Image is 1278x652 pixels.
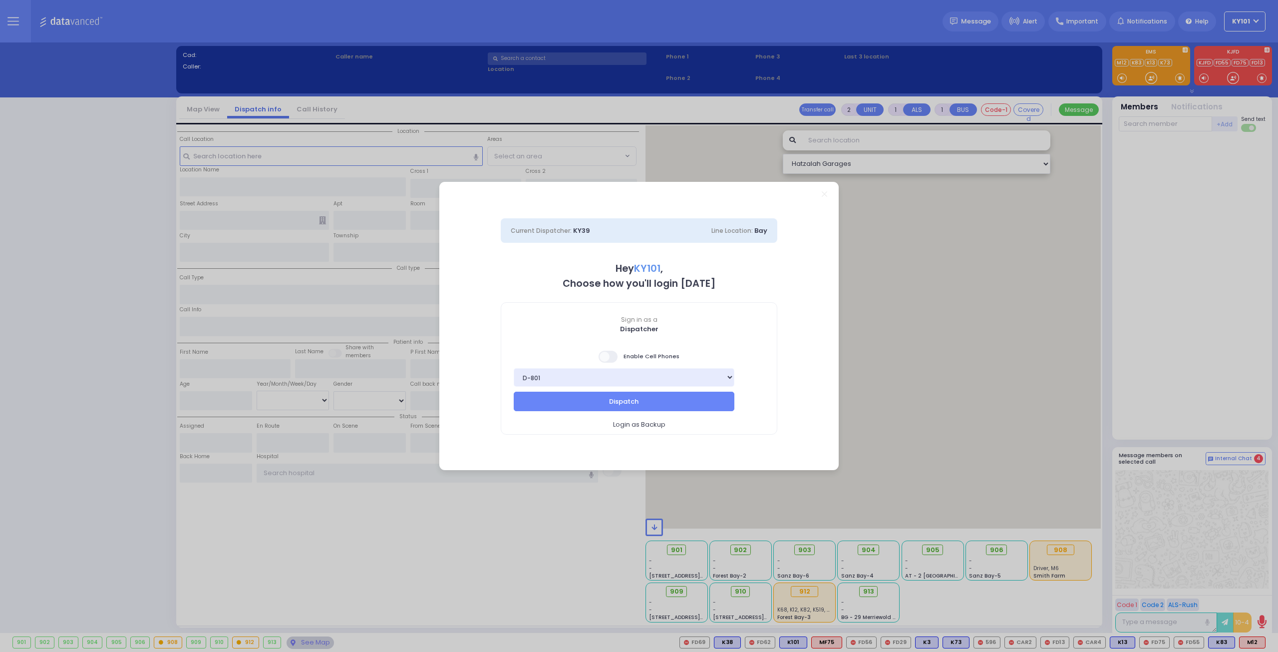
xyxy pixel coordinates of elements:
[754,226,767,235] span: Bay
[822,191,827,197] a: Close
[616,262,663,275] b: Hey ,
[573,226,590,235] span: KY39
[511,226,572,235] span: Current Dispatcher:
[711,226,753,235] span: Line Location:
[634,262,660,275] span: KY101
[501,315,777,324] span: Sign in as a
[599,350,679,364] span: Enable Cell Phones
[563,277,715,290] b: Choose how you'll login [DATE]
[613,420,665,430] span: Login as Backup
[620,324,658,334] b: Dispatcher
[514,392,734,411] button: Dispatch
